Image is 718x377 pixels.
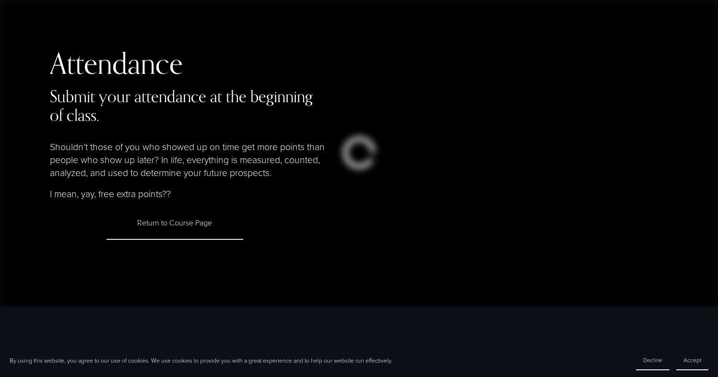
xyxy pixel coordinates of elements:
[10,356,392,365] p: By using this website, you agree to our use of cookies. We use cookies to provide you with a grea...
[676,351,708,370] button: Accept
[636,351,670,370] button: Decline
[50,47,183,79] div: Attendance
[106,206,243,240] a: Return to Course Page
[50,187,328,200] p: I mean, yay, free extra points??
[50,140,328,179] p: Shouldn’t those of you who showed up on time get more points than people who show up later? In li...
[683,356,701,364] span: Accept
[50,87,328,124] h4: Submit your attendance at the beginning of class.
[643,356,662,364] span: Decline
